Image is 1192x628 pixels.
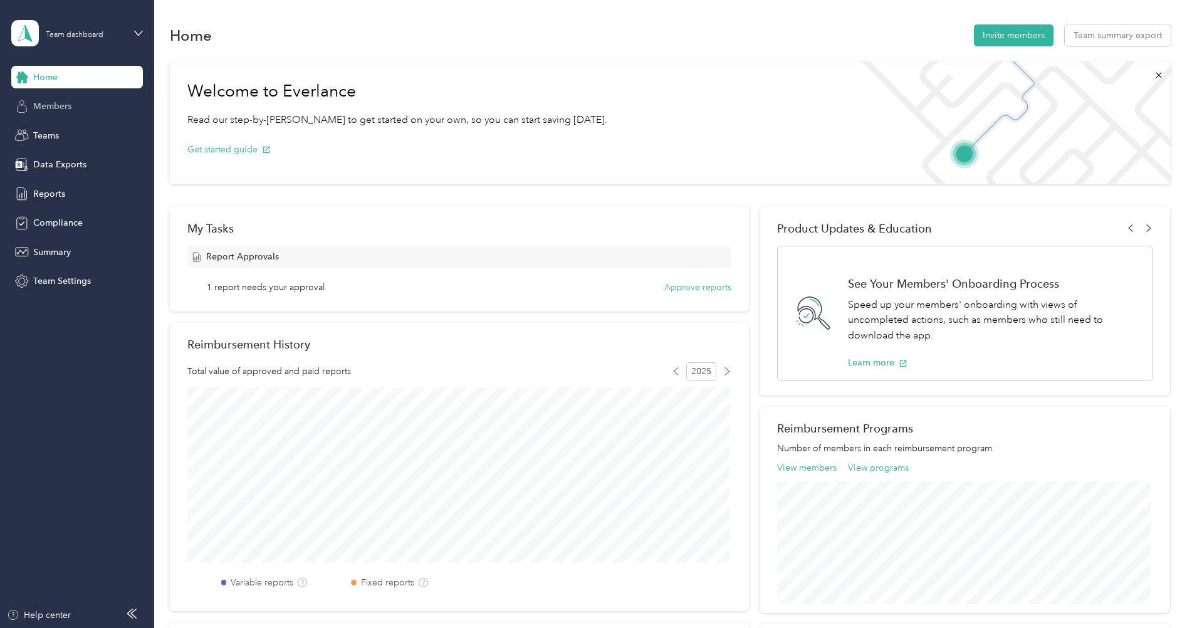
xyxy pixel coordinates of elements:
[187,143,271,156] button: Get started guide
[206,250,279,263] span: Report Approvals
[33,275,91,288] span: Team Settings
[170,29,212,42] h1: Home
[187,338,310,351] h2: Reimbursement History
[33,129,59,142] span: Teams
[848,356,907,369] button: Learn more
[848,461,909,474] button: View programs
[231,576,293,589] label: Variable reports
[33,100,71,113] span: Members
[777,222,932,235] span: Product Updates & Education
[849,61,1170,184] img: Welcome to everlance
[848,277,1139,290] h1: See Your Members' Onboarding Process
[33,187,65,201] span: Reports
[848,297,1139,343] p: Speed up your members' onboarding with views of uncompleted actions, such as members who still ne...
[686,362,716,381] span: 2025
[187,81,607,102] h1: Welcome to Everlance
[33,246,71,259] span: Summary
[1065,24,1171,46] button: Team summary export
[33,71,58,84] span: Home
[974,24,1053,46] button: Invite members
[7,609,71,622] button: Help center
[33,216,83,229] span: Compliance
[187,112,607,128] p: Read our step-by-[PERSON_NAME] to get started on your own, so you can start saving [DATE].
[46,31,103,39] div: Team dashboard
[207,281,325,294] span: 1 report needs your approval
[1122,558,1192,628] iframe: Everlance-gr Chat Button Frame
[187,365,351,378] span: Total value of approved and paid reports
[33,158,86,171] span: Data Exports
[187,222,731,235] div: My Tasks
[777,461,837,474] button: View members
[361,576,414,589] label: Fixed reports
[777,422,1153,435] h2: Reimbursement Programs
[777,442,1153,455] p: Number of members in each reimbursement program.
[664,281,731,294] button: Approve reports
